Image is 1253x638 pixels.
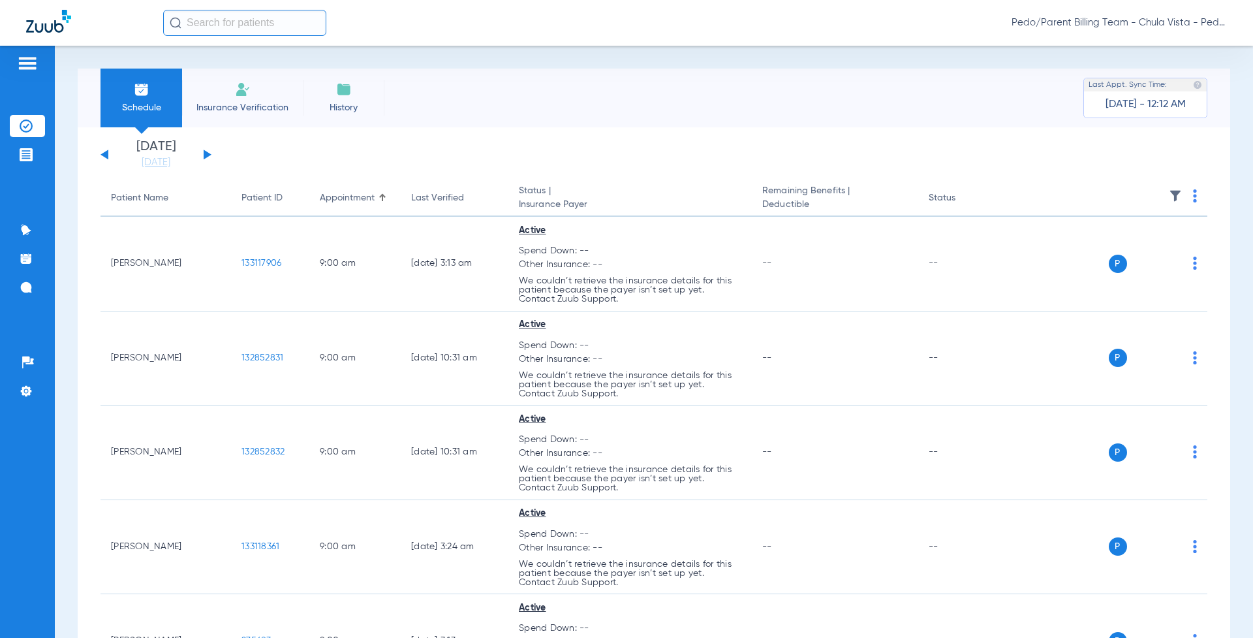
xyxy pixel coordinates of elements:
div: Active [519,224,741,238]
p: We couldn’t retrieve the insurance details for this patient because the payer isn’t set up yet. C... [519,560,741,587]
span: Other Insurance: -- [519,353,741,366]
div: Active [519,413,741,426]
span: -- [762,259,772,268]
td: [DATE] 10:31 AM [401,311,508,406]
span: [DATE] - 12:12 AM [1106,98,1186,111]
div: Appointment [320,191,390,205]
td: 9:00 AM [309,500,401,595]
td: [PERSON_NAME] [101,500,231,595]
span: Spend Down: -- [519,244,741,258]
th: Status | [508,180,752,217]
p: We couldn’t retrieve the insurance details for this patient because the payer isn’t set up yet. C... [519,276,741,304]
span: P [1109,443,1127,462]
td: [PERSON_NAME] [101,217,231,311]
img: last sync help info [1193,80,1202,89]
div: Active [519,507,741,520]
span: -- [762,447,772,456]
img: group-dot-blue.svg [1193,351,1197,364]
span: 132852832 [241,447,285,456]
th: Status [918,180,1006,217]
span: 133118361 [241,542,279,551]
div: Last Verified [411,191,464,205]
div: Patient ID [241,191,283,205]
span: -- [762,542,772,551]
td: [DATE] 3:24 AM [401,500,508,595]
td: -- [918,406,1006,500]
span: Spend Down: -- [519,339,741,353]
th: Remaining Benefits | [752,180,918,217]
span: Last Appt. Sync Time: [1089,78,1167,91]
img: group-dot-blue.svg [1193,445,1197,458]
div: Active [519,318,741,332]
img: Schedule [134,82,149,97]
td: -- [918,311,1006,406]
span: Other Insurance: -- [519,258,741,272]
span: Spend Down: -- [519,433,741,447]
div: Appointment [320,191,375,205]
td: [DATE] 3:13 AM [401,217,508,311]
span: P [1109,349,1127,367]
div: Patient ID [241,191,299,205]
span: Other Insurance: -- [519,541,741,555]
div: Last Verified [411,191,498,205]
img: filter.svg [1169,189,1182,202]
span: Schedule [110,101,172,114]
p: We couldn’t retrieve the insurance details for this patient because the payer isn’t set up yet. C... [519,371,741,398]
div: Patient Name [111,191,221,205]
iframe: Chat Widget [1188,575,1253,638]
img: Manual Insurance Verification [235,82,251,97]
td: [PERSON_NAME] [101,311,231,406]
img: group-dot-blue.svg [1193,257,1197,270]
td: 9:00 AM [309,406,401,500]
li: [DATE] [117,140,195,169]
span: Insurance Verification [192,101,293,114]
span: P [1109,255,1127,273]
td: [DATE] 10:31 AM [401,406,508,500]
td: -- [918,217,1006,311]
input: Search for patients [163,10,326,36]
td: 9:00 AM [309,217,401,311]
a: [DATE] [117,156,195,169]
span: Insurance Payer [519,198,741,212]
img: Zuub Logo [26,10,71,33]
span: Other Insurance: -- [519,447,741,460]
span: Pedo/Parent Billing Team - Chula Vista - Pedo | The Super Dentists [1012,16,1227,29]
img: group-dot-blue.svg [1193,540,1197,553]
td: [PERSON_NAME] [101,406,231,500]
span: History [313,101,375,114]
img: group-dot-blue.svg [1193,189,1197,202]
span: 133117906 [241,259,281,268]
img: Search Icon [170,17,181,29]
img: hamburger-icon [17,56,38,71]
span: 132852831 [241,353,283,362]
span: Deductible [762,198,907,212]
td: 9:00 AM [309,311,401,406]
span: Spend Down: -- [519,528,741,541]
span: P [1109,537,1127,556]
div: Patient Name [111,191,168,205]
p: We couldn’t retrieve the insurance details for this patient because the payer isn’t set up yet. C... [519,465,741,492]
img: History [336,82,352,97]
td: -- [918,500,1006,595]
span: -- [762,353,772,362]
span: Spend Down: -- [519,622,741,635]
div: Active [519,601,741,615]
